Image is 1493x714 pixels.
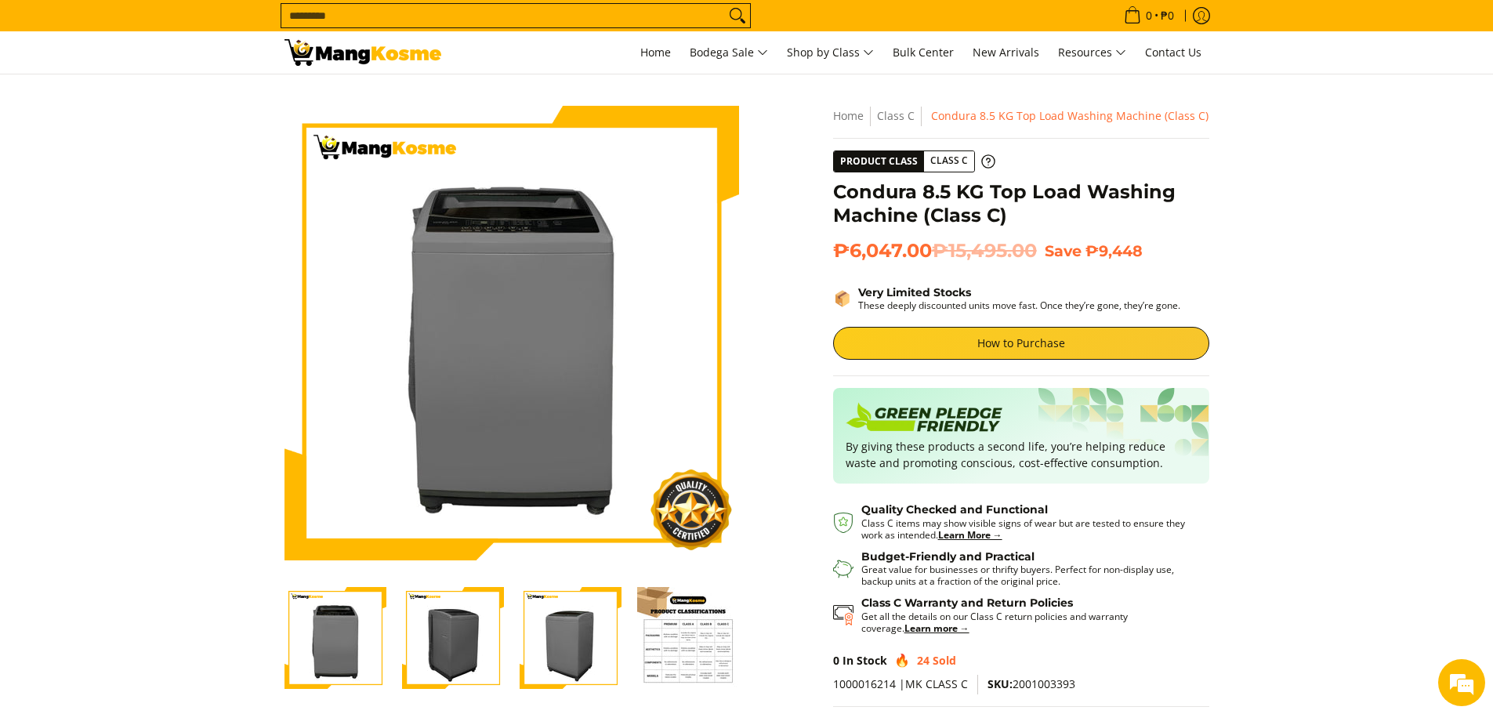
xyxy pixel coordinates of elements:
span: Condura 8.5 KG Top Load Washing Machine (Class C) [931,108,1209,123]
span: ₱6,047.00 [833,239,1037,263]
strong: Quality Checked and Functional [861,502,1048,516]
a: New Arrivals [965,31,1047,74]
nav: Breadcrumbs [833,106,1209,126]
a: Shop by Class [779,31,882,74]
span: Sold [933,653,956,668]
span: 2001003393 [987,676,1075,691]
a: Learn More → [938,528,1002,542]
a: Bulk Center [885,31,962,74]
strong: Class C Warranty and Return Policies [861,596,1073,610]
span: Product Class [834,151,924,172]
span: 0 [1143,10,1154,21]
strong: Budget-Friendly and Practical [861,549,1035,564]
a: How to Purchase [833,327,1209,360]
a: Home [833,108,864,123]
strong: Very Limited Stocks [858,285,971,299]
img: Condura 8.5 KG Top Load Washing Machine (Class C)-1 [284,587,386,689]
a: Product Class Class C [833,150,995,172]
a: Learn more → [904,622,969,635]
del: ₱15,495.00 [932,239,1037,263]
span: Bulk Center [893,45,954,60]
img: Condura 8.5 KG Top Load Washing Machine (Class C) [284,106,739,560]
a: Home [632,31,679,74]
span: Save [1045,241,1082,260]
p: By giving these products a second life, you’re helping reduce waste and promoting conscious, cost... [846,438,1197,471]
img: Condura 8.5 KG Top Load Washing Machine (Class C)-4 [637,587,739,689]
span: New Arrivals [973,45,1039,60]
h1: Condura 8.5 KG Top Load Washing Machine (Class C) [833,180,1209,227]
span: 24 [917,653,930,668]
span: 1000016214 |MK CLASS C [833,676,968,691]
img: Badge sustainability green pledge friendly [846,400,1002,438]
button: Search [725,4,750,27]
span: Bodega Sale [690,43,768,63]
span: 0 [833,653,839,668]
img: Condura 8.5 KG Top Load Washing Machine (Class C)-2 [402,587,504,689]
span: In Stock [843,653,887,668]
span: Resources [1058,43,1126,63]
span: Shop by Class [787,43,874,63]
a: Contact Us [1137,31,1209,74]
span: ₱0 [1158,10,1176,21]
span: • [1119,7,1179,24]
p: Class C items may show visible signs of wear but are tested to ensure they work as intended. [861,517,1194,541]
nav: Main Menu [457,31,1209,74]
span: Home [640,45,671,60]
p: Great value for businesses or thrifty buyers. Perfect for non-display use, backup units at a frac... [861,564,1194,587]
span: Contact Us [1145,45,1201,60]
span: Class C [924,151,974,171]
p: These deeply discounted units move fast. Once they’re gone, they’re gone. [858,299,1180,311]
a: Class C [877,108,915,123]
span: ₱9,448 [1085,241,1143,260]
a: Bodega Sale [682,31,776,74]
a: Resources [1050,31,1134,74]
img: Condura 8.5 KG Top Load Washing Machine (Class C) | Mang Kosme [284,39,441,66]
img: Condura 8.5 KG Top Load Washing Machine (Class C)-3 [520,587,621,689]
p: Get all the details on our Class C return policies and warranty coverage. [861,611,1194,634]
span: SKU: [987,676,1013,691]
